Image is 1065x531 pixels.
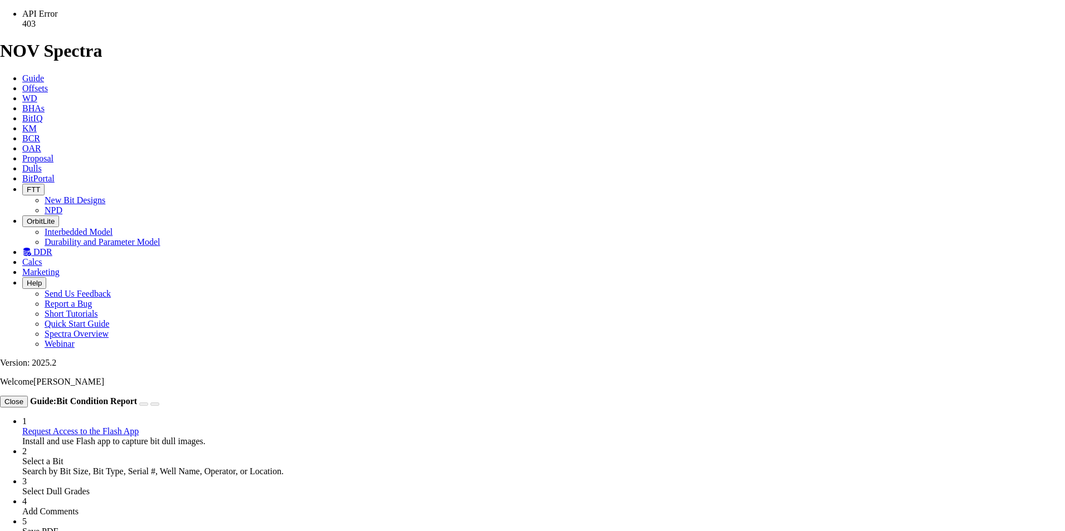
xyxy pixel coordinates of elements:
a: BCR [22,134,40,143]
div: 1 [22,416,1065,426]
a: Report a Bug [45,299,92,308]
a: Calcs [22,257,42,267]
a: Spectra Overview [45,329,109,338]
span: DDR [33,247,52,257]
a: NPD [45,205,62,215]
a: KM [22,124,37,133]
a: BitPortal [22,174,55,183]
button: Help [22,277,46,289]
a: Offsets [22,83,48,93]
span: Search by Bit Size, Bit Type, Serial #, Well Name, Operator, or Location. [22,466,284,476]
button: FTT [22,184,45,195]
a: Interbedded Model [45,227,113,237]
span: API Error 403 [22,9,58,28]
a: Short Tutorials [45,309,98,318]
a: Send Us Feedback [45,289,111,298]
span: OrbitLite [27,217,55,225]
span: Bit Condition Report [56,396,137,406]
div: 3 [22,476,1065,486]
button: OrbitLite [22,215,59,227]
div: 4 [22,496,1065,507]
div: 5 [22,517,1065,527]
span: FTT [27,185,40,194]
span: Select a Bit [22,456,63,466]
a: BitIQ [22,114,42,123]
a: Request Access to the Flash App [22,426,139,436]
a: Durability and Parameter Model [45,237,160,247]
span: [PERSON_NAME] [33,377,104,386]
a: Proposal [22,154,53,163]
strong: Guide: [30,396,139,406]
div: 2 [22,446,1065,456]
span: Select Dull Grades [22,486,90,496]
a: Quick Start Guide [45,319,109,328]
a: Dulls [22,164,42,173]
span: Help [27,279,42,287]
a: Marketing [22,267,60,277]
a: WD [22,94,37,103]
a: BHAs [22,104,45,113]
a: New Bit Designs [45,195,105,205]
a: Guide [22,73,44,83]
span: Install and use Flash app to capture bit dull images. [22,436,206,446]
a: DDR [22,247,52,257]
a: OAR [22,144,41,153]
a: Webinar [45,339,75,348]
span: Add Comments [22,507,79,516]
